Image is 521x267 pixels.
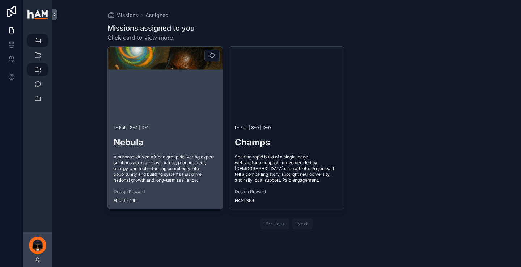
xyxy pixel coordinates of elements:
[229,47,344,116] div: man-wheelchair-is-smiling-celebrating-as-he-runs-track.webp
[107,23,195,33] h1: Missions assigned to you
[114,198,217,203] span: ₦1,035,788
[235,125,338,131] span: L- Full | S-0 | D-0
[145,12,169,19] a: Assigned
[114,125,217,131] span: L- Full | S-4 | D-1
[114,136,217,148] h2: Nebula
[27,10,48,19] img: App logo
[107,12,138,19] a: Missions
[23,29,52,114] div: scrollable content
[116,12,138,19] span: Missions
[229,46,344,209] a: L- Full | S-0 | D-0ChampsSeeking rapid build of a single-page website for a nonprofit movement le...
[235,154,338,183] span: Seeking rapid build of a single-page website for a nonprofit movement led by [DEMOGRAPHIC_DATA]’s...
[114,189,217,195] span: Design Reward
[108,47,223,116] div: femal-power.webp
[107,33,195,42] span: Click card to view more
[235,136,338,148] h2: Champs
[235,198,338,203] span: ₦421,988
[235,189,338,195] span: Design Reward
[107,46,223,209] a: L- Full | S-4 | D-1NebulaA purpose-driven African group delivering expert solutions across infras...
[114,154,217,183] span: A purpose-driven African group delivering expert solutions across infrastructure, procurement, en...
